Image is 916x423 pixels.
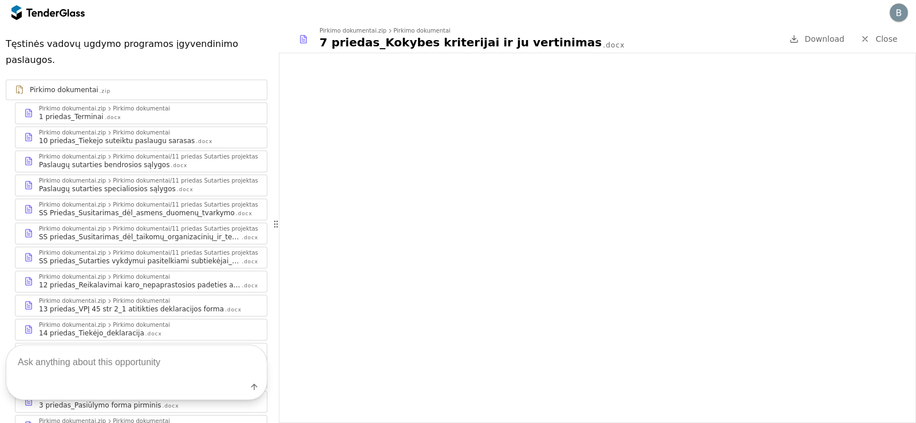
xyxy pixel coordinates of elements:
div: Pirkimo dokumentai.zip [39,202,106,208]
div: Pirkimo dokumentai.zip [39,274,106,280]
div: Pirkimo dokumentai/11 priedas Sutarties projektas [113,202,258,208]
div: Pirkimo dokumentai [393,28,451,34]
span: Close [875,34,897,44]
div: Paslaugų sutarties bendrosios sąlygos [39,160,169,169]
div: Pirkimo dokumentai.zip [319,28,386,34]
div: Pirkimo dokumentai [113,106,170,112]
div: Pirkimo dokumentai.zip [39,226,106,232]
div: Pirkimo dokumentai.zip [39,250,106,256]
div: Pirkimo dokumentai/11 priedas Sutarties projektas [113,178,258,184]
a: Pirkimo dokumentai.zipPirkimo dokumentai/11 priedas Sutarties projektasPaslaugų sutarties bendros... [15,151,267,172]
div: 1 priedas_Terminai [39,112,104,121]
a: Pirkimo dokumentai.zipPirkimo dokumentai10 priedas_Tiekejo suteiktu paslaugu sarasas.docx [15,126,267,148]
div: .docx [603,41,625,50]
a: Pirkimo dokumentai.zip [6,80,267,100]
div: Pirkimo dokumentai.zip [39,178,106,184]
p: Tęstinės vadovų ugdymo programos įgyvendinimo paslaugos. [6,36,267,68]
div: Pirkimo dokumentai/11 priedas Sutarties projektas [113,226,258,232]
div: .docx [242,234,258,242]
div: .docx [242,282,258,290]
a: Pirkimo dokumentai.zipPirkimo dokumentai1 priedas_Terminai.docx [15,102,267,124]
a: Pirkimo dokumentai.zipPirkimo dokumentai/11 priedas Sutarties projektasSS priedas_Susitarimas_dėl... [15,223,267,244]
div: Pirkimo dokumentai.zip [39,106,106,112]
a: Pirkimo dokumentai.zipPirkimo dokumentai13 priedas_VPĮ 45 str 2_1 atitikties deklaracijos forma.docx [15,295,267,317]
div: SS priedas_Sutarties vykdymui pasitelkiami subtiekėjai_specialistai [39,256,240,266]
a: Pirkimo dokumentai.zipPirkimo dokumentai12 priedas_Reikalavimai karo_nepaprastosios padeties atve... [15,271,267,292]
div: .zip [100,88,110,95]
div: Pirkimo dokumentai.zip [39,154,106,160]
div: .docx [236,210,252,218]
a: Pirkimo dokumentai.zipPirkimo dokumentai/11 priedas Sutarties projektasSS Priedas_Susitarimas_dėl... [15,199,267,220]
div: Pirkimo dokumentai [113,130,170,136]
div: 13 priedas_VPĮ 45 str 2_1 atitikties deklaracijos forma [39,305,224,314]
span: Download [804,34,844,44]
div: 10 priedas_Tiekejo suteiktu paslaugu sarasas [39,136,195,145]
a: Download [786,32,848,46]
div: Pirkimo dokumentai/11 priedas Sutarties projektas [113,154,258,160]
a: Close [854,32,905,46]
div: SS priedas_Susitarimas_dėl_taikomų_organizacinių_ir_techninių_kibernetinio_saugumo_reikalavimų [39,232,240,242]
a: Pirkimo dokumentai.zipPirkimo dokumentai/11 priedas Sutarties projektasPaslaugų sutarties special... [15,175,267,196]
div: Pirkimo dokumentai.zip [39,298,106,304]
div: 12 priedas_Reikalavimai karo_nepaprastosios padeties atveju [39,280,240,290]
div: Pirkimo dokumentai.zip [39,130,106,136]
div: Paslaugų sutarties specialiosios sąlygos [39,184,176,193]
div: .docx [105,114,121,121]
a: Pirkimo dokumentai.zipPirkimo dokumentai/11 priedas Sutarties projektasSS priedas_Sutarties vykdy... [15,247,267,268]
div: Pirkimo dokumentai [30,85,98,94]
div: .docx [225,306,242,314]
div: Pirkimo dokumentai [113,298,170,304]
div: Pirkimo dokumentai/11 priedas Sutarties projektas [113,250,258,256]
div: .docx [177,186,194,193]
div: .docx [196,138,212,145]
div: .docx [242,258,258,266]
a: Pirkimo dokumentai.zipPirkimo dokumentai14 priedas_Tiekėjo_deklaracija.docx [15,319,267,341]
div: 7 priedas_Kokybes kriterijai ir ju vertinimas [319,34,602,50]
div: .docx [171,162,187,169]
div: Pirkimo dokumentai [113,274,170,280]
div: SS Priedas_Susitarimas_dėl_asmens_duomenų_tvarkymo [39,208,235,218]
